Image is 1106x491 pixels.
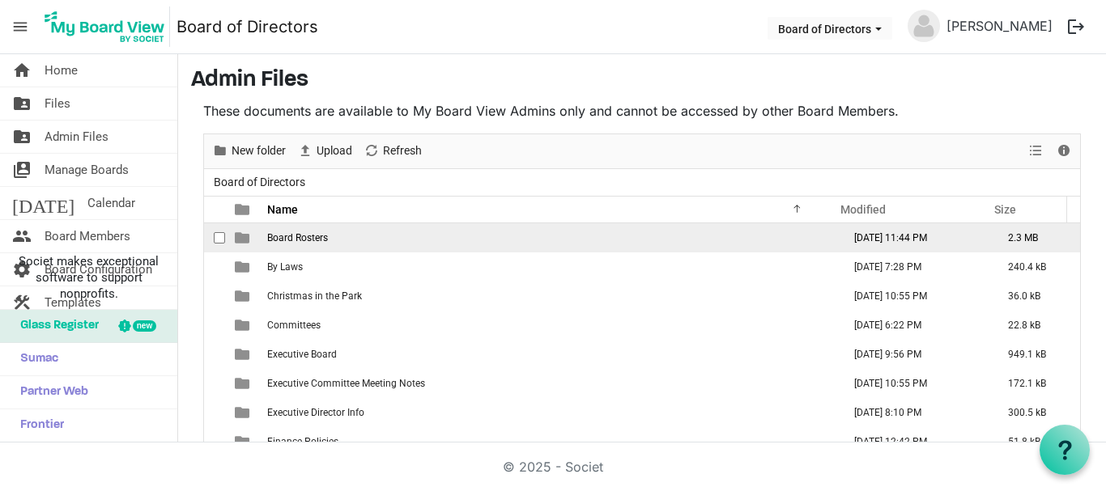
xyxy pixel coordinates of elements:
td: checkbox [204,427,225,456]
td: 2.3 MB is template cell column header Size [991,223,1080,252]
div: View [1023,134,1050,168]
td: is template cell column header type [225,281,262,311]
td: 300.5 kB is template cell column header Size [991,398,1080,427]
a: My Board View Logo [40,6,177,47]
span: Executive Committee Meeting Notes [267,378,425,389]
td: checkbox [204,223,225,252]
td: checkbox [204,340,225,369]
span: By Laws [267,261,303,273]
span: Upload [315,141,354,161]
span: folder_shared [12,121,32,153]
td: Executive Board is template cell column header Name [262,340,837,369]
td: Executive Committee Meeting Notes is template cell column header Name [262,369,837,398]
td: is template cell column header type [225,398,262,427]
span: Christmas in the Park [267,290,362,302]
span: Board Rosters [267,232,328,243]
span: Executive Director Info [267,407,364,418]
td: 36.0 kB is template cell column header Size [991,281,1080,311]
span: Size [994,203,1016,216]
td: July 01, 2025 10:55 PM column header Modified [837,281,991,311]
td: Committees is template cell column header Name [262,311,837,340]
td: checkbox [204,281,225,311]
img: no-profile-picture.svg [908,10,940,42]
td: August 19, 2025 7:28 PM column header Modified [837,252,991,281]
a: Board of Directors [177,11,318,43]
td: 51.8 kB is template cell column header Size [991,427,1080,456]
span: Admin Files [45,121,108,153]
span: New folder [230,141,287,161]
h3: Admin Files [191,67,1093,95]
td: checkbox [204,311,225,340]
td: checkbox [204,252,225,281]
td: is template cell column header type [225,252,262,281]
span: Partner Web [12,376,88,408]
button: logout [1059,10,1093,44]
td: January 20, 2025 8:10 PM column header Modified [837,398,991,427]
td: 22.8 kB is template cell column header Size [991,311,1080,340]
td: Finance Policies is template cell column header Name [262,427,837,456]
a: © 2025 - Societ [503,459,603,475]
span: switch_account [12,154,32,186]
td: is template cell column header type [225,311,262,340]
span: Modified [840,203,886,216]
td: 240.4 kB is template cell column header Size [991,252,1080,281]
span: Home [45,54,78,87]
span: Frontier [12,409,64,442]
span: Executive Board [267,349,337,360]
span: Calendar [87,187,135,219]
td: checkbox [204,398,225,427]
td: 172.1 kB is template cell column header Size [991,369,1080,398]
td: June 10, 2025 9:56 PM column header Modified [837,340,991,369]
span: Finance Policies [267,436,338,447]
div: New folder [206,134,291,168]
td: By Laws is template cell column header Name [262,252,837,281]
span: Societ makes exceptional software to support nonprofits. [7,253,170,302]
button: New folder [210,141,289,161]
button: Board of Directors dropdownbutton [768,17,892,40]
td: July 16, 2025 11:44 PM column header Modified [837,223,991,252]
td: is template cell column header type [225,369,262,398]
td: is template cell column header type [225,223,262,252]
p: These documents are available to My Board View Admins only and cannot be accessed by other Board ... [203,101,1081,121]
button: Refresh [361,141,425,161]
td: July 20, 2023 12:42 PM column header Modified [837,427,991,456]
td: 949.1 kB is template cell column header Size [991,340,1080,369]
div: Details [1050,134,1078,168]
td: November 18, 2023 6:22 PM column header Modified [837,311,991,340]
span: Board Members [45,220,130,252]
span: Board of Directors [211,172,308,193]
span: folder_shared [12,87,32,120]
span: Sumac [12,343,58,375]
button: View dropdownbutton [1026,141,1045,161]
td: Executive Director Info is template cell column header Name [262,398,837,427]
span: Name [267,203,298,216]
div: Upload [291,134,358,168]
td: is template cell column header type [225,340,262,369]
span: [DATE] [12,187,74,219]
div: new [133,320,156,332]
span: people [12,220,32,252]
div: Refresh [358,134,428,168]
span: Refresh [381,141,423,161]
td: is template cell column header type [225,427,262,456]
span: menu [5,11,36,42]
td: July 01, 2025 10:55 PM column header Modified [837,369,991,398]
span: Glass Register [12,310,99,342]
span: home [12,54,32,87]
td: checkbox [204,369,225,398]
span: Manage Boards [45,154,129,186]
span: Files [45,87,70,120]
a: [PERSON_NAME] [940,10,1059,42]
img: My Board View Logo [40,6,170,47]
td: Board Rosters is template cell column header Name [262,223,837,252]
button: Upload [295,141,355,161]
span: Committees [267,320,321,331]
button: Details [1053,141,1075,161]
td: Christmas in the Park is template cell column header Name [262,281,837,311]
